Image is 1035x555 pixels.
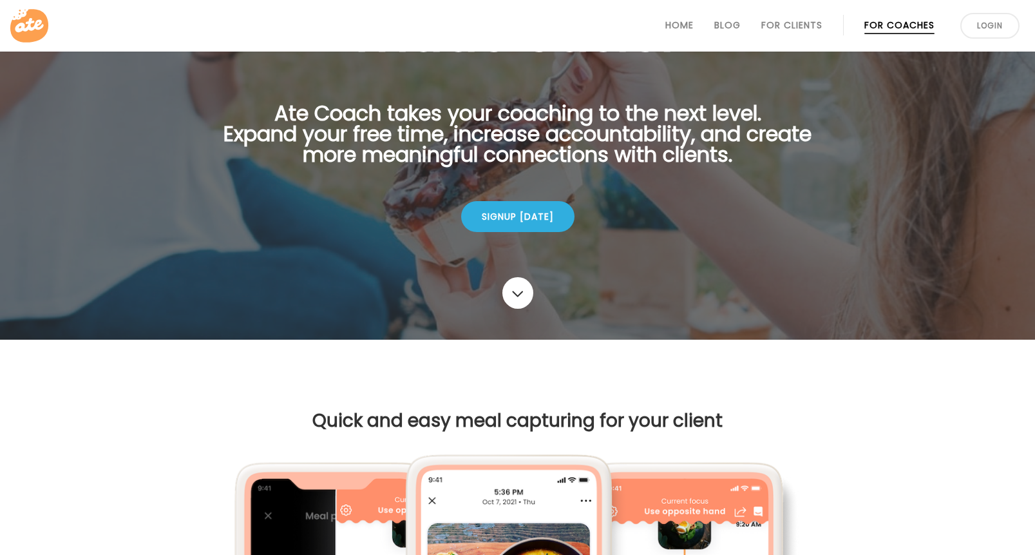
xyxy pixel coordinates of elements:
p: Ate Coach takes your coaching to the next level. Expand your free time, increase accountability, ... [204,103,832,180]
a: Blog [714,20,741,30]
a: For Coaches [864,20,935,30]
div: Signup [DATE] [461,201,574,232]
a: Home [665,20,694,30]
a: For Clients [761,20,822,30]
h3: Quick and easy meal capturing for your client [204,409,832,433]
a: Login [960,13,1020,39]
